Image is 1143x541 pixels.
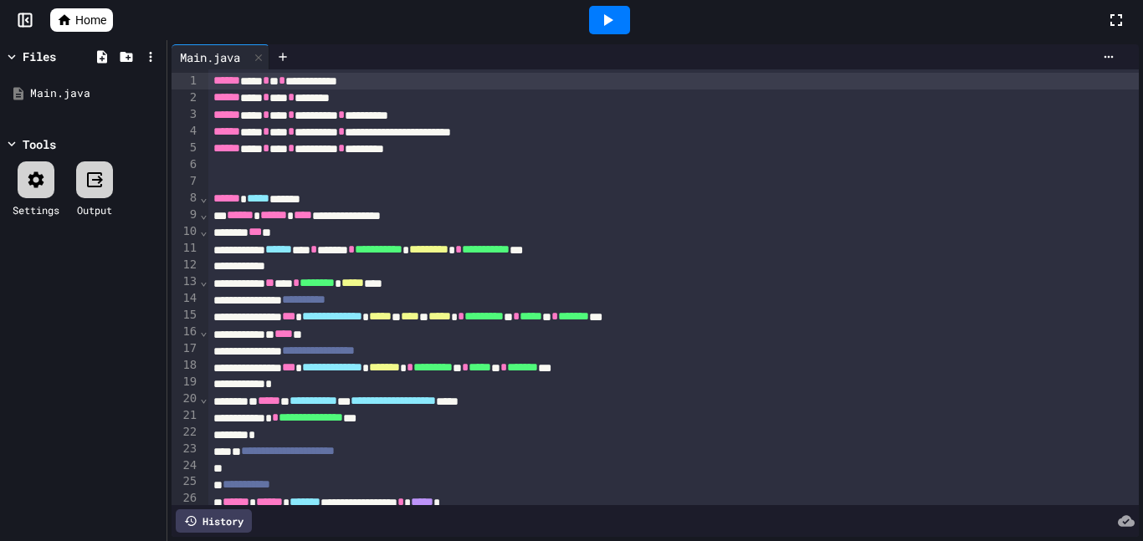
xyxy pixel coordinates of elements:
[199,391,208,405] span: Fold line
[172,290,199,307] div: 14
[172,140,199,156] div: 5
[199,324,208,338] span: Fold line
[172,190,199,207] div: 8
[172,73,199,89] div: 1
[199,224,208,237] span: Fold line
[172,207,199,223] div: 9
[50,8,113,32] a: Home
[172,390,199,407] div: 20
[172,324,199,340] div: 16
[172,106,199,123] div: 3
[172,44,269,69] div: Main.java
[13,202,59,217] div: Settings
[172,307,199,324] div: 15
[172,357,199,374] div: 18
[172,490,199,507] div: 26
[172,457,199,474] div: 24
[172,273,199,290] div: 13
[199,191,208,204] span: Fold line
[172,48,249,66] div: Main.java
[199,207,208,221] span: Fold line
[172,240,199,257] div: 11
[172,156,199,173] div: 6
[172,223,199,240] div: 10
[199,274,208,288] span: Fold line
[172,374,199,390] div: 19
[172,407,199,424] div: 21
[172,441,199,457] div: 23
[172,173,199,190] div: 7
[172,473,199,490] div: 25
[172,340,199,357] div: 17
[75,12,106,28] span: Home
[176,509,252,533] div: History
[23,135,56,153] div: Tools
[172,424,199,441] div: 22
[172,89,199,106] div: 2
[23,48,56,65] div: Files
[172,257,199,273] div: 12
[77,202,112,217] div: Output
[30,85,161,102] div: Main.java
[172,123,199,140] div: 4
